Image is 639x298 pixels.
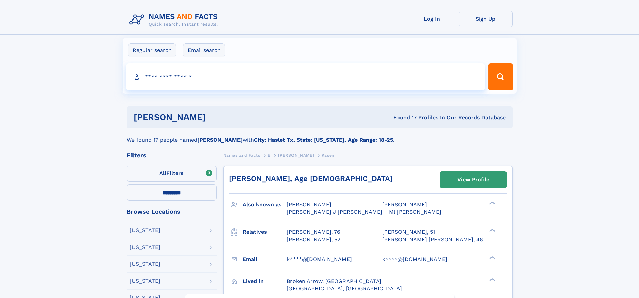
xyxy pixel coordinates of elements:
[278,151,314,159] a: [PERSON_NAME]
[287,209,382,215] span: [PERSON_NAME] J [PERSON_NAME]
[128,43,176,57] label: Regular search
[268,151,271,159] a: E
[243,275,287,287] h3: Lived in
[459,11,513,27] a: Sign Up
[300,114,506,121] div: Found 17 Profiles In Our Records Database
[254,137,393,143] b: City: Haslet Tx, State: [US_STATE], Age Range: 18-25
[268,153,271,158] span: E
[278,153,314,158] span: [PERSON_NAME]
[130,245,160,250] div: [US_STATE]
[243,254,287,265] h3: Email
[223,151,260,159] a: Names and Facts
[488,63,513,90] button: Search Button
[287,201,331,208] span: [PERSON_NAME]
[130,228,160,233] div: [US_STATE]
[457,172,489,187] div: View Profile
[382,228,435,236] a: [PERSON_NAME], 51
[183,43,225,57] label: Email search
[440,172,507,188] a: View Profile
[127,209,217,215] div: Browse Locations
[127,166,217,182] label: Filters
[243,226,287,238] h3: Relatives
[126,63,485,90] input: search input
[389,209,441,215] span: Ml [PERSON_NAME]
[488,228,496,232] div: ❯
[287,278,381,284] span: Broken Arrow, [GEOGRAPHIC_DATA]
[127,152,217,158] div: Filters
[382,236,483,243] a: [PERSON_NAME] [PERSON_NAME], 46
[488,255,496,260] div: ❯
[197,137,243,143] b: [PERSON_NAME]
[134,113,300,121] h1: [PERSON_NAME]
[130,278,160,284] div: [US_STATE]
[287,236,340,243] a: [PERSON_NAME], 52
[287,228,340,236] a: [PERSON_NAME], 76
[488,277,496,282] div: ❯
[127,11,223,29] img: Logo Names and Facts
[382,201,427,208] span: [PERSON_NAME]
[159,170,166,176] span: All
[405,11,459,27] a: Log In
[130,261,160,267] div: [US_STATE]
[287,285,402,292] span: [GEOGRAPHIC_DATA], [GEOGRAPHIC_DATA]
[488,201,496,205] div: ❯
[127,128,513,144] div: We found 17 people named with .
[229,174,393,183] a: [PERSON_NAME], Age [DEMOGRAPHIC_DATA]
[243,199,287,210] h3: Also known as
[322,153,334,158] span: Kasen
